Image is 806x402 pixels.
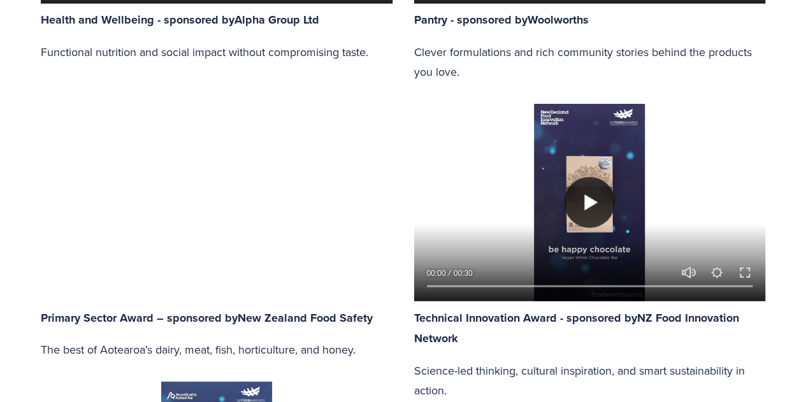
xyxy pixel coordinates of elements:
[414,310,637,326] strong: Technical Innovation Award - sponsored by
[528,11,589,28] strong: Woolworths
[414,11,528,28] strong: Pantry - sponsored by
[41,42,392,62] p: Functional nutrition and social impact without compromising taste.
[414,310,742,347] a: NZ Food Innovation Network
[449,267,476,280] div: Duration
[234,11,319,28] strong: Alpha Group Ltd
[41,310,238,326] strong: Primary Sector Award – sponsored by
[528,11,589,27] a: Woolworths
[414,361,766,401] p: Science-led thinking, cultural inspiration, and smart sustainability in action.
[427,267,449,280] div: Current time
[414,42,766,82] p: Clever formulations and rich community stories behind the products you love.
[41,11,234,28] strong: Health and Wellbeing - sponsored by
[234,11,319,27] a: Alpha Group Ltd
[427,282,753,291] input: Seek
[238,310,373,326] a: New Zealand Food Safety
[238,310,373,326] strong: New Zealand Food Safety
[41,340,392,360] p: The best of Aotearoa’s dairy, meat, fish, horticulture, and honey.
[564,177,615,228] button: Play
